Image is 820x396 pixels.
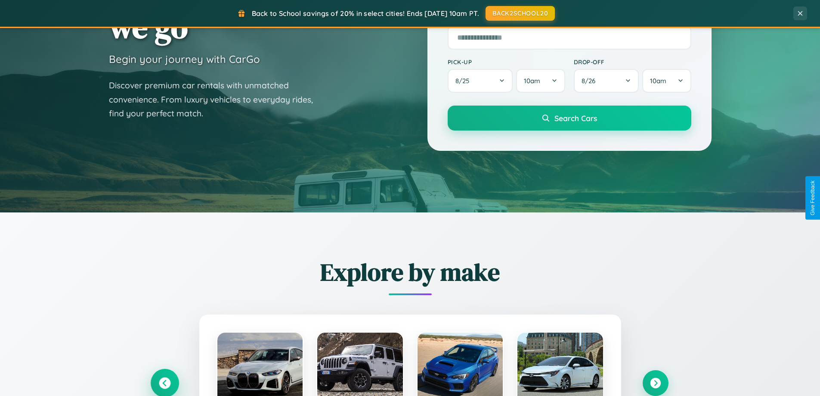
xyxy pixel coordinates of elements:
button: BACK2SCHOOL20 [486,6,555,21]
button: 10am [516,69,565,93]
span: 8 / 25 [455,77,473,85]
button: 10am [642,69,691,93]
span: Back to School savings of 20% in select cities! Ends [DATE] 10am PT. [252,9,479,18]
div: Give Feedback [810,181,816,215]
span: 10am [524,77,540,85]
p: Discover premium car rentals with unmatched convenience. From luxury vehicles to everyday rides, ... [109,78,324,121]
button: 8/26 [574,69,639,93]
button: 8/25 [448,69,513,93]
span: 8 / 26 [582,77,600,85]
span: 10am [650,77,666,85]
h2: Explore by make [152,256,668,289]
h3: Begin your journey with CarGo [109,53,260,65]
span: Search Cars [554,113,597,123]
label: Drop-off [574,58,691,65]
button: Search Cars [448,106,691,131]
label: Pick-up [448,58,565,65]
